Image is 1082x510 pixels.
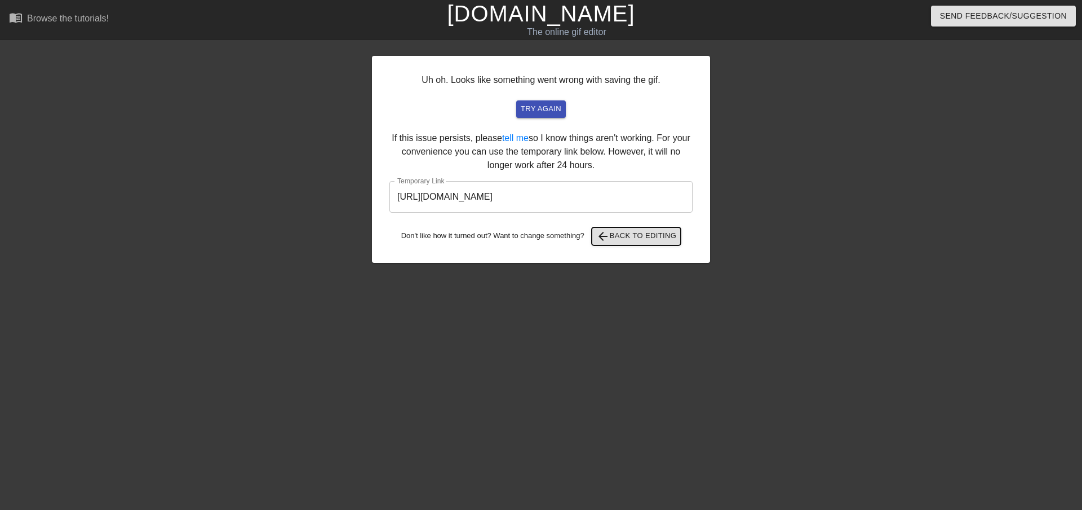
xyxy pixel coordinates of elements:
[9,11,109,28] a: Browse the tutorials!
[502,133,529,143] a: tell me
[366,25,767,39] div: The online gif editor
[447,1,635,26] a: [DOMAIN_NAME]
[931,6,1076,27] button: Send Feedback/Suggestion
[940,9,1067,23] span: Send Feedback/Suggestion
[592,227,681,245] button: Back to Editing
[521,103,561,116] span: try again
[372,56,710,263] div: Uh oh. Looks like something went wrong with saving the gif. If this issue persists, please so I k...
[516,100,566,118] button: try again
[389,227,693,245] div: Don't like how it turned out? Want to change something?
[389,181,693,213] input: bare
[27,14,109,23] div: Browse the tutorials!
[596,230,677,243] span: Back to Editing
[596,230,610,243] span: arrow_back
[9,11,23,24] span: menu_book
